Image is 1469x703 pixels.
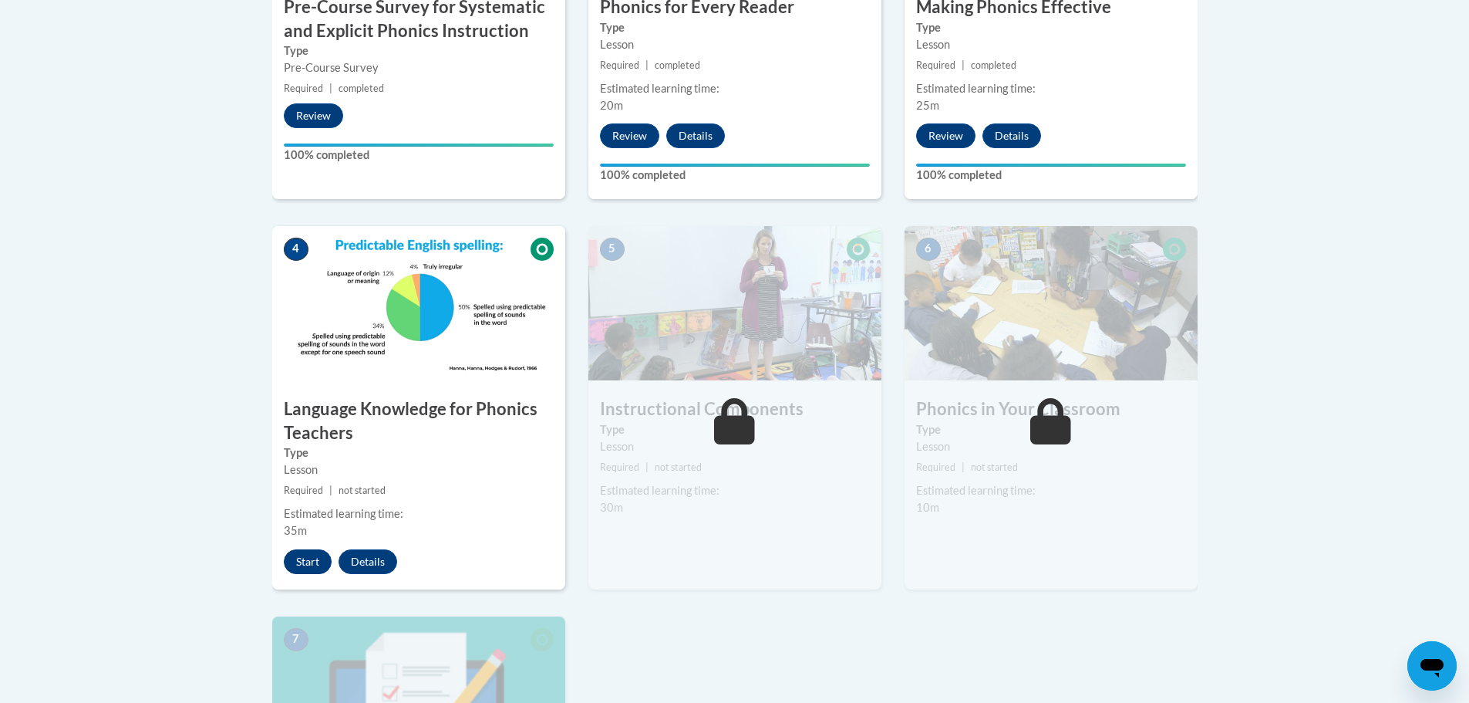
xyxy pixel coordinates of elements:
[284,505,554,522] div: Estimated learning time:
[916,461,955,473] span: Required
[284,444,554,461] label: Type
[916,438,1186,455] div: Lesson
[916,123,975,148] button: Review
[971,461,1018,473] span: not started
[272,226,565,380] img: Course Image
[655,461,702,473] span: not started
[600,482,870,499] div: Estimated learning time:
[284,238,308,261] span: 4
[971,59,1016,71] span: completed
[600,59,639,71] span: Required
[982,123,1041,148] button: Details
[284,59,554,76] div: Pre-Course Survey
[916,99,939,112] span: 25m
[600,99,623,112] span: 20m
[916,59,955,71] span: Required
[962,59,965,71] span: |
[284,103,343,128] button: Review
[666,123,725,148] button: Details
[916,421,1186,438] label: Type
[600,238,625,261] span: 5
[645,461,649,473] span: |
[329,83,332,94] span: |
[600,36,870,53] div: Lesson
[588,226,881,380] img: Course Image
[339,485,386,496] span: not started
[339,549,397,574] button: Details
[329,485,332,496] span: |
[600,421,870,438] label: Type
[916,19,1186,36] label: Type
[645,59,649,71] span: |
[905,226,1198,380] img: Course Image
[588,397,881,421] h3: Instructional Components
[284,147,554,164] label: 100% completed
[284,628,308,651] span: 7
[284,549,332,574] button: Start
[1407,641,1457,691] iframe: Button to launch messaging window
[600,80,870,97] div: Estimated learning time:
[284,83,323,94] span: Required
[284,524,307,537] span: 35m
[600,19,870,36] label: Type
[284,485,323,496] span: Required
[916,482,1186,499] div: Estimated learning time:
[962,461,965,473] span: |
[600,167,870,184] label: 100% completed
[339,83,384,94] span: completed
[916,80,1186,97] div: Estimated learning time:
[655,59,700,71] span: completed
[916,164,1186,167] div: Your progress
[600,164,870,167] div: Your progress
[916,167,1186,184] label: 100% completed
[284,144,554,147] div: Your progress
[600,438,870,455] div: Lesson
[916,238,941,261] span: 6
[284,461,554,478] div: Lesson
[600,461,639,473] span: Required
[284,42,554,59] label: Type
[905,397,1198,421] h3: Phonics in Your Classroom
[600,123,659,148] button: Review
[600,501,623,514] span: 30m
[272,397,565,445] h3: Language Knowledge for Phonics Teachers
[916,501,939,514] span: 10m
[916,36,1186,53] div: Lesson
